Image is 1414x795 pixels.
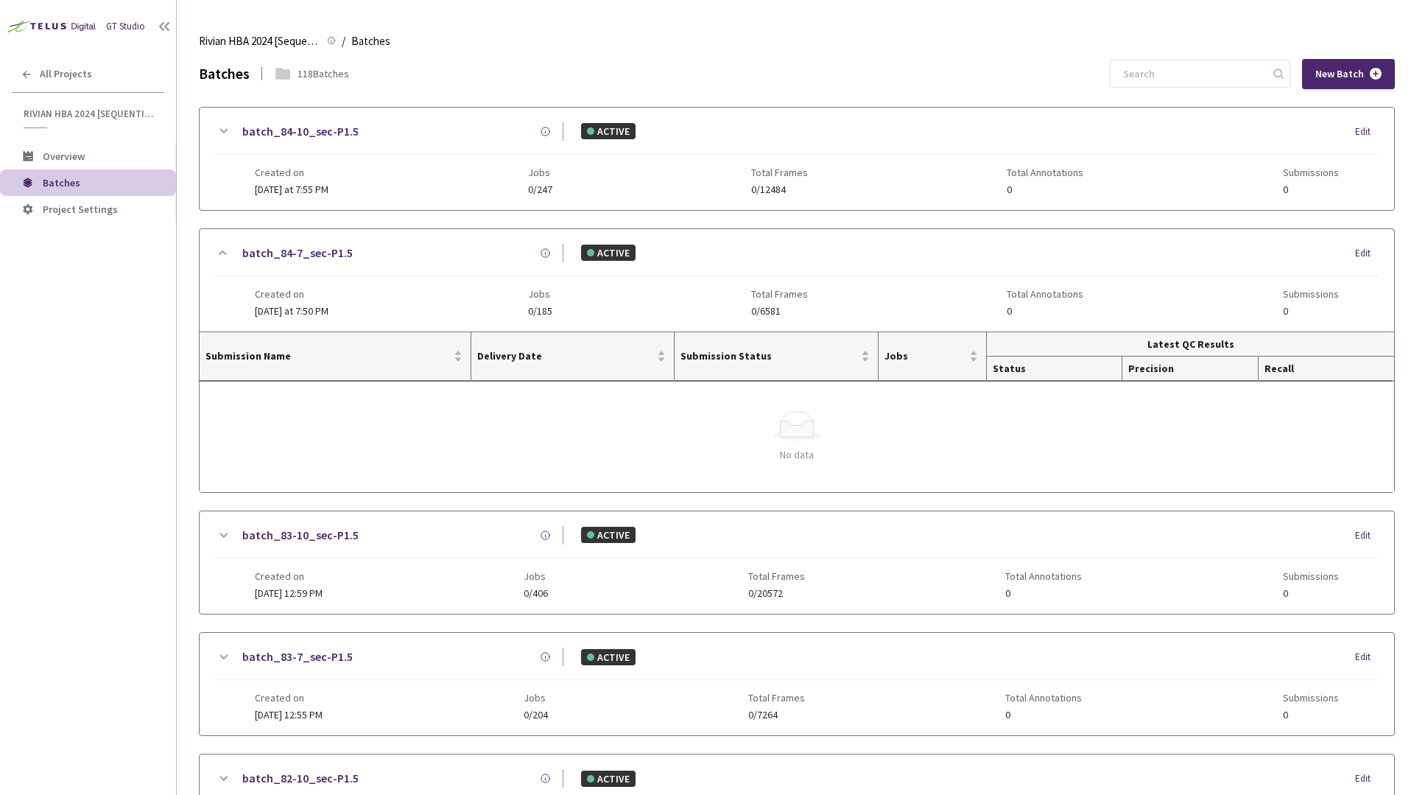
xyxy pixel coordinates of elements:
[1355,528,1379,543] div: Edit
[1007,167,1083,178] span: Total Annotations
[242,244,353,262] a: batch_84-7_sec-P1.5
[1315,68,1364,80] span: New Batch
[748,710,805,721] span: 0/7264
[200,511,1394,614] div: batch_83-10_sec-P1.5ACTIVEEditCreated on[DATE] 12:59 PMJobs0/406Total Frames0/20572Total Annotati...
[351,32,390,50] span: Batches
[1355,650,1379,665] div: Edit
[1283,306,1339,317] span: 0
[987,357,1122,381] th: Status
[1283,288,1339,300] span: Submissions
[200,108,1394,210] div: batch_84-10_sec-P1.5ACTIVEEditCreated on[DATE] at 7:55 PMJobs0/247Total Frames0/12484Total Annota...
[200,633,1394,735] div: batch_83-7_sec-P1.5ACTIVEEditCreated on[DATE] 12:55 PMJobs0/204Total Frames0/7264Total Annotation...
[255,167,328,178] span: Created on
[1355,125,1379,139] div: Edit
[1114,60,1271,87] input: Search
[43,150,85,163] span: Overview
[242,769,359,788] a: batch_82-10_sec-P1.5
[748,570,805,582] span: Total Frames
[255,288,328,300] span: Created on
[477,350,654,362] span: Delivery Date
[205,350,451,362] span: Submission Name
[751,288,808,300] span: Total Frames
[43,203,118,216] span: Project Settings
[255,183,328,196] span: [DATE] at 7:55 PM
[581,123,636,139] div: ACTIVE
[1283,692,1339,704] span: Submissions
[1283,710,1339,721] span: 0
[680,350,857,362] span: Submission Status
[342,32,345,50] li: /
[748,692,805,704] span: Total Frames
[751,184,808,195] span: 0/12484
[471,332,675,381] th: Delivery Date
[524,692,548,704] span: Jobs
[1007,184,1083,195] span: 0
[1355,771,1379,786] div: Edit
[1005,588,1082,599] span: 0
[581,771,636,787] div: ACTIVE
[298,66,349,82] div: 118 Batches
[1007,288,1083,300] span: Total Annotations
[528,288,552,300] span: Jobs
[242,526,359,544] a: batch_83-10_sec-P1.5
[581,245,636,261] div: ACTIVE
[751,306,808,317] span: 0/6581
[528,167,552,178] span: Jobs
[524,570,548,582] span: Jobs
[879,332,987,381] th: Jobs
[211,446,1382,463] div: No data
[528,184,552,195] span: 0/247
[581,527,636,543] div: ACTIVE
[1283,184,1339,195] span: 0
[199,32,318,50] span: Rivian HBA 2024 [Sequential]
[255,708,323,721] span: [DATE] 12:55 PM
[40,68,92,80] span: All Projects
[1283,570,1339,582] span: Submissions
[1007,306,1083,317] span: 0
[200,229,1394,332] div: batch_84-7_sec-P1.5ACTIVEEditCreated on[DATE] at 7:50 PMJobs0/185Total Frames0/6581Total Annotati...
[255,692,323,704] span: Created on
[1005,570,1082,582] span: Total Annotations
[581,649,636,665] div: ACTIVE
[1259,357,1394,381] th: Recall
[1283,167,1339,178] span: Submissions
[242,648,353,666] a: batch_83-7_sec-P1.5
[24,108,155,120] span: Rivian HBA 2024 [Sequential]
[255,304,328,318] span: [DATE] at 7:50 PM
[528,306,552,317] span: 0/185
[242,122,359,141] a: batch_84-10_sec-P1.5
[43,176,80,189] span: Batches
[200,332,471,381] th: Submission Name
[1005,692,1082,704] span: Total Annotations
[751,167,808,178] span: Total Frames
[524,588,548,599] span: 0/406
[255,586,323,600] span: [DATE] 12:59 PM
[675,332,878,381] th: Submission Status
[987,332,1394,357] th: Latest QC Results
[748,588,805,599] span: 0/20572
[199,62,250,85] div: Batches
[1283,588,1339,599] span: 0
[106,19,145,34] div: GT Studio
[1005,710,1082,721] span: 0
[255,570,323,582] span: Created on
[1122,357,1258,381] th: Precision
[524,710,548,721] span: 0/204
[1355,246,1379,261] div: Edit
[884,350,966,362] span: Jobs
